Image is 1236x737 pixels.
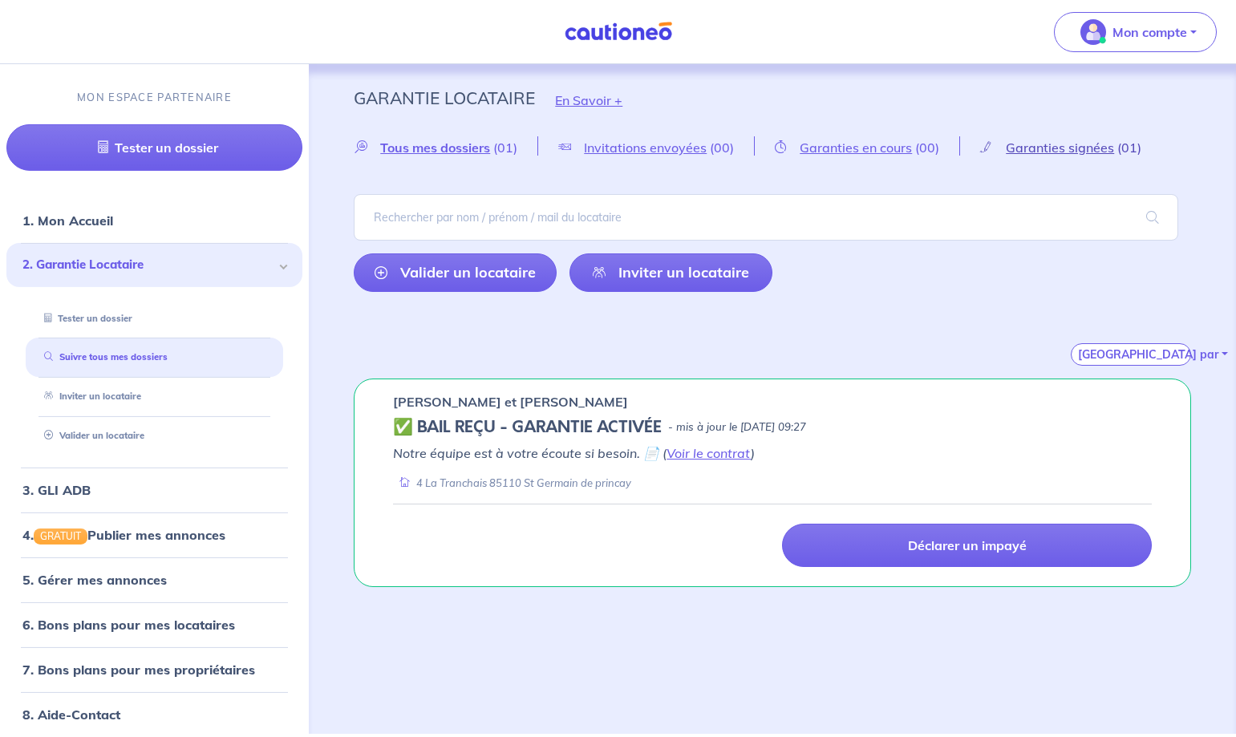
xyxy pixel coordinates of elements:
a: 7. Bons plans pour mes propriétaires [22,662,255,678]
div: 3. GLI ADB [6,474,302,506]
div: Suivre tous mes dossiers [26,344,283,371]
button: [GEOGRAPHIC_DATA] par [1071,343,1191,366]
a: Valider un locataire [38,430,144,441]
div: 6. Bons plans pour mes locataires [6,609,302,641]
p: Mon compte [1112,22,1187,42]
span: Tous mes dossiers [380,140,490,156]
a: Inviter un locataire [569,253,772,292]
a: Déclarer un impayé [782,524,1152,567]
a: 6. Bons plans pour mes locataires [22,617,235,633]
a: Tous mes dossiers(01) [354,140,537,155]
span: search [1127,195,1178,240]
a: Inviter un locataire [38,391,141,402]
p: Déclarer un impayé [908,537,1027,553]
span: 2. Garantie Locataire [22,256,274,274]
em: Notre équipe est à votre écoute si besoin. 📄 ( ) [393,445,755,461]
a: Valider un locataire [354,253,557,292]
a: Garanties en cours(00) [755,140,959,155]
a: Tester un dossier [38,313,132,324]
div: Inviter un locataire [26,383,283,410]
a: 4.GRATUITPublier mes annonces [22,527,225,543]
p: MON ESPACE PARTENAIRE [77,90,232,105]
div: 8. Aide-Contact [6,699,302,731]
div: state: CONTRACT-VALIDATED, Context: IN-MANAGEMENT,IS-GL-CAUTION [393,418,1152,437]
a: 3. GLI ADB [22,482,91,498]
div: Valider un locataire [26,423,283,449]
input: Rechercher par nom / prénom / mail du locataire [354,194,1178,241]
span: Invitations envoyées [584,140,707,156]
img: Cautioneo [558,22,679,42]
p: Garantie Locataire [354,83,535,112]
button: En Savoir + [535,77,642,124]
span: Garanties en cours [800,140,912,156]
div: 2. Garantie Locataire [6,243,302,287]
img: illu_account_valid_menu.svg [1080,19,1106,45]
div: 4 La Tranchais 85110 St Germain de princay [393,476,631,491]
span: (00) [710,140,734,156]
div: 1. Mon Accueil [6,204,302,237]
div: 7. Bons plans pour mes propriétaires [6,654,302,686]
a: 8. Aide-Contact [22,707,120,723]
a: Tester un dossier [6,124,302,171]
div: 4.GRATUITPublier mes annonces [6,519,302,551]
div: Tester un dossier [26,306,283,332]
a: 1. Mon Accueil [22,213,113,229]
a: 5. Gérer mes annonces [22,572,167,588]
p: [PERSON_NAME] et [PERSON_NAME] [393,392,628,411]
a: Invitations envoyées(00) [538,140,754,155]
div: 5. Gérer mes annonces [6,564,302,596]
a: Garanties signées(01) [960,140,1161,155]
span: (01) [493,140,517,156]
button: illu_account_valid_menu.svgMon compte [1054,12,1217,52]
span: (01) [1117,140,1141,156]
a: Suivre tous mes dossiers [38,351,168,362]
h5: ✅ BAIL REÇU - GARANTIE ACTIVÉE [393,418,662,437]
span: (00) [915,140,939,156]
p: - mis à jour le [DATE] 09:27 [668,419,806,435]
span: Garanties signées [1006,140,1114,156]
a: Voir le contrat [667,445,751,461]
